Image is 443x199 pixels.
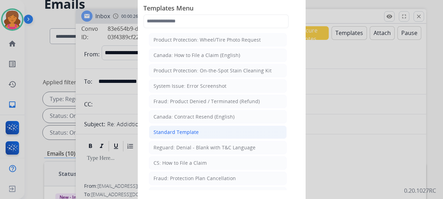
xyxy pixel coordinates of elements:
[154,98,260,105] div: Fraud: Product Denied / Terminated (Refund)
[143,3,300,14] span: Templates Menu
[154,113,234,120] div: Canada: Contract Resend (English)
[154,67,272,74] div: Product Protection: On-the-Spot Stain Cleaning Kit
[154,129,199,136] div: Standard Template
[154,144,255,151] div: Reguard: Denial - Blank with T&C Language
[154,175,236,182] div: Fraud: Protection Plan Cancellation
[154,83,226,90] div: System Issue: Error Screenshot
[154,159,207,166] div: CS: How to File a Claim
[154,52,240,59] div: Canada: How to File a Claim (English)
[154,36,261,43] div: Product Protection: Wheel/Tire Photo Request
